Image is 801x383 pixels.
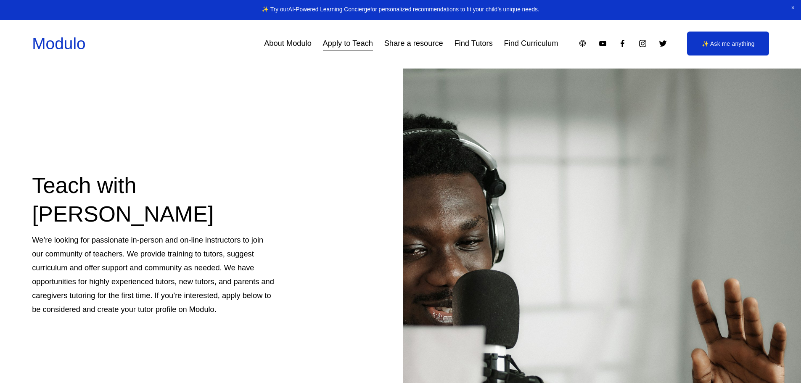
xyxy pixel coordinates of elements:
[504,36,558,51] a: Find Curriculum
[658,39,667,48] a: Twitter
[264,36,312,51] a: About Modulo
[454,36,492,51] a: Find Tutors
[288,6,370,13] a: AI-Powered Learning Concierge
[323,36,373,51] a: Apply to Teach
[32,171,275,229] h2: Teach with [PERSON_NAME]
[598,39,607,48] a: YouTube
[384,36,443,51] a: Share a resource
[687,32,769,55] a: ✨ Ask me anything
[32,34,85,53] a: Modulo
[618,39,627,48] a: Facebook
[32,233,275,317] p: We’re looking for passionate in-person and on-line instructors to join our community of teachers....
[638,39,647,48] a: Instagram
[578,39,587,48] a: Apple Podcasts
